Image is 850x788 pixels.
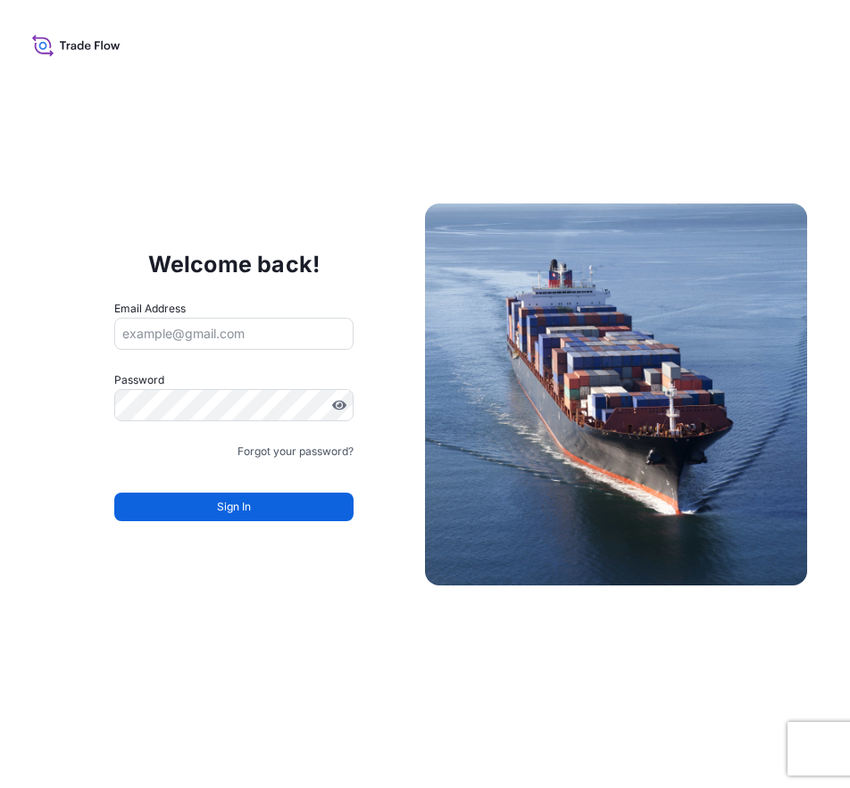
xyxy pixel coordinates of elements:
[237,443,354,460] a: Forgot your password?
[114,371,354,389] label: Password
[148,250,321,278] p: Welcome back!
[217,498,251,516] span: Sign In
[114,318,354,350] input: example@gmail.com
[332,398,346,412] button: Show password
[114,493,354,521] button: Sign In
[114,300,186,318] label: Email Address
[425,203,807,585] img: Ship illustration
